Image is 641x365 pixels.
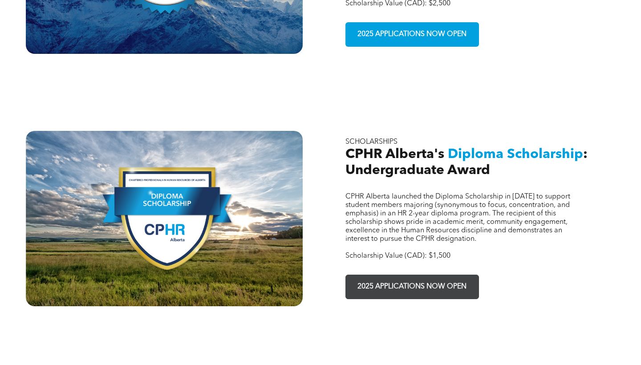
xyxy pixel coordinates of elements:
span: : Undergraduate Award [345,148,588,177]
span: CPHR Alberta's [345,148,444,161]
span: 2025 APPLICATIONS NOW OPEN [354,26,470,43]
a: 2025 APPLICATIONS NOW OPEN [345,275,479,299]
span: Scholarship Value (CAD): $1,500 [345,252,450,260]
a: 2025 APPLICATIONS NOW OPEN [345,22,479,47]
span: Diploma Scholarship [448,148,583,161]
span: 2025 APPLICATIONS NOW OPEN [354,278,470,296]
span: CPHR Alberta launched the Diploma Scholarship in [DATE] to support student members majoring (syno... [345,193,570,243]
span: SCHOLARSHIPS [345,138,398,146]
